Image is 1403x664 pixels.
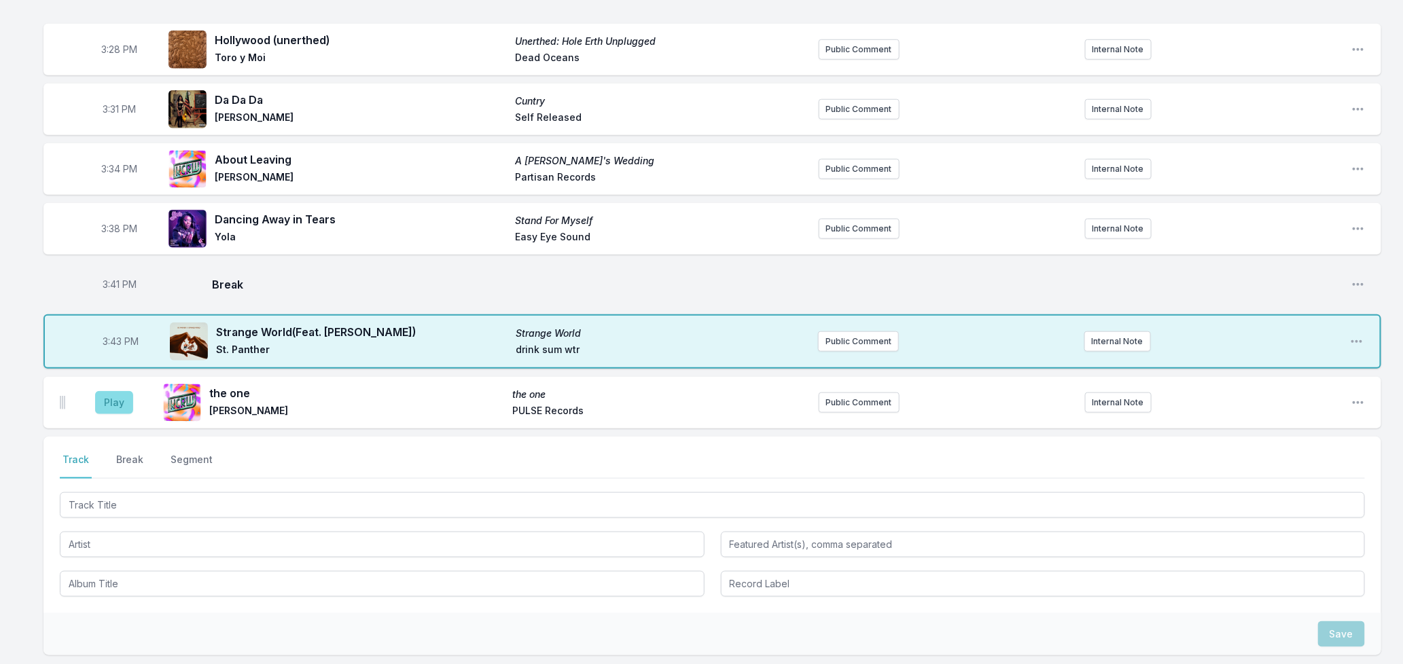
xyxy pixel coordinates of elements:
button: Play [95,391,133,414]
span: the one [209,385,504,401]
span: Da Da Da [215,92,507,108]
input: Artist [60,532,705,557]
button: Public Comment [819,219,900,239]
button: Internal Note [1085,99,1152,119]
img: the one [163,384,201,422]
span: St. Panther [216,343,508,359]
button: Track [60,453,92,479]
button: Break [113,453,146,479]
span: [PERSON_NAME] [209,404,504,420]
span: About Leaving [215,151,507,168]
button: Public Comment [819,392,900,413]
span: Dead Oceans [515,51,807,67]
button: Public Comment [819,99,900,119]
span: Hollywood (unerthed) [215,32,507,48]
button: Open playlist item options [1350,335,1364,348]
input: Featured Artist(s), comma separated [721,532,1366,557]
button: Open playlist item options [1351,43,1365,56]
span: Timestamp [103,278,137,291]
span: Self Released [515,111,807,127]
button: Open playlist item options [1351,396,1365,409]
button: Public Comment [819,39,900,60]
span: Timestamp [102,222,138,236]
button: Internal Note [1085,159,1152,179]
span: Strange World [516,327,807,340]
button: Internal Note [1084,331,1151,352]
button: Segment [168,453,215,479]
span: Dancing Away in Tears [215,211,507,227]
img: Unerthed: Hole Erth Unplugged [168,31,207,69]
span: Partisan Records [515,170,807,187]
input: Record Label [721,571,1366,597]
span: [PERSON_NAME] [215,170,507,187]
img: A Jackal's Wedding [168,150,207,188]
span: Unerthed: Hole Erth Unplugged [515,35,807,48]
span: A [PERSON_NAME]'s Wedding [515,154,807,168]
span: Stand For Myself [515,214,807,227]
img: Drag Handle [60,396,65,409]
button: Internal Note [1085,219,1152,239]
span: Toro y Moi [215,51,507,67]
button: Save [1318,621,1365,647]
span: drink sum wtr [516,343,807,359]
button: Public Comment [819,159,900,179]
span: Break [212,276,1340,293]
button: Public Comment [818,331,899,352]
input: Album Title [60,571,705,597]
span: Timestamp [102,43,138,56]
span: Easy Eye Sound [515,230,807,246]
span: [PERSON_NAME] [215,111,507,127]
span: Timestamp [103,335,139,348]
span: Timestamp [102,162,138,176]
span: Strange World (Feat. [PERSON_NAME]) [216,324,508,340]
button: Open playlist item options [1351,103,1365,116]
span: Timestamp [103,103,137,116]
img: Stand For Myself [168,210,207,248]
span: Yola [215,230,507,246]
span: the one [512,388,807,401]
button: Open playlist item options [1351,222,1365,236]
button: Open playlist item options [1351,278,1365,291]
button: Internal Note [1085,39,1152,60]
span: PULSE Records [512,404,807,420]
img: Cuntry [168,90,207,128]
span: Cuntry [515,94,807,108]
input: Track Title [60,492,1365,518]
button: Open playlist item options [1351,162,1365,176]
button: Internal Note [1085,392,1152,413]
img: Strange World [170,322,208,361]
